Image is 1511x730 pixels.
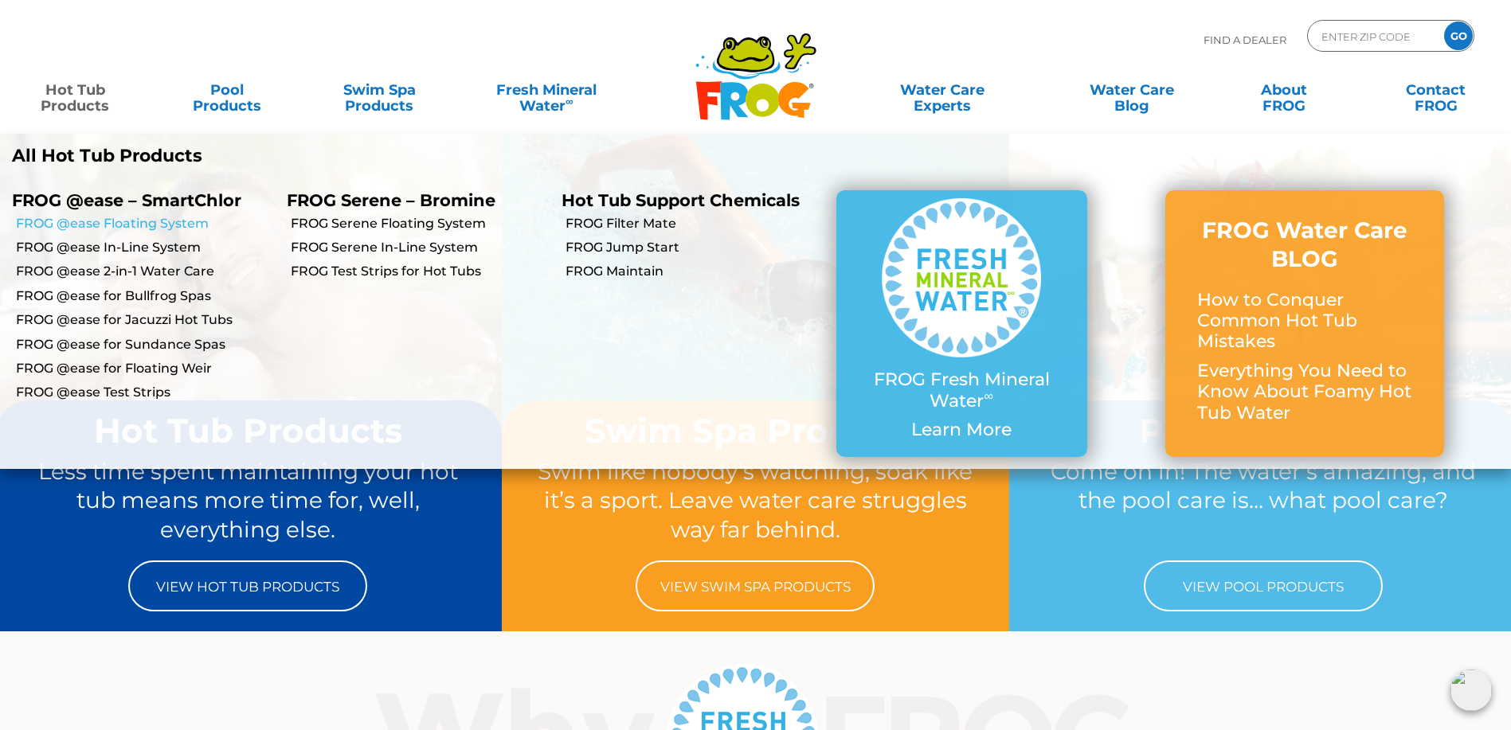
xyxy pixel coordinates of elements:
img: openIcon [1450,669,1492,711]
a: FROG Water Care BLOG How to Conquer Common Hot Tub Mistakes Everything You Need to Know About Foa... [1197,216,1412,431]
a: View Hot Tub Products [128,560,367,611]
a: FROG Serene In-Line System [291,239,550,256]
p: Find A Dealer [1204,20,1286,60]
a: FROG @ease Floating System [16,215,275,232]
a: FROG Fresh Mineral Water∞ Learn More [868,198,1055,448]
p: Come on in! The water’s amazing, and the pool care is… what pool care? [1039,457,1486,545]
a: FROG @ease for Bullfrog Spas [16,287,275,305]
p: Learn More [868,420,1055,440]
a: FROG Serene Floating System [291,215,550,232]
p: Swim like nobody’s watching, soak like it’s a sport. Leave water care struggles way far behind. [532,457,979,545]
a: View Swim Spa Products [636,560,875,611]
a: FROG Filter Mate [566,215,824,232]
a: FROG Jump Start [566,239,824,256]
p: How to Conquer Common Hot Tub Mistakes [1197,290,1412,353]
a: FROG Maintain [566,263,824,280]
a: FROG Test Strips for Hot Tubs [291,263,550,280]
a: FROG @ease for Sundance Spas [16,336,275,353]
a: Water CareBlog [1072,74,1191,106]
p: Less time spent maintaining your hot tub means more time for, well, everything else. [25,457,472,545]
a: FROG @ease for Jacuzzi Hot Tubs [16,311,275,329]
sup: ∞ [566,95,573,107]
a: AboutFROG [1224,74,1343,106]
a: Hot TubProducts [16,74,135,106]
a: Swim SpaProducts [320,74,439,106]
p: FROG Fresh Mineral Water [868,369,1055,412]
a: Water CareExperts [847,74,1039,106]
input: GO [1444,21,1473,50]
a: All Hot Tub Products [12,146,744,166]
p: Hot Tub Support Chemicals [562,190,812,210]
a: FROG @ease for Floating Weir [16,360,275,377]
p: FROG Serene – Bromine [287,190,538,210]
a: PoolProducts [168,74,287,106]
sup: ∞ [984,388,993,404]
a: FROG @ease In-Line System [16,239,275,256]
a: FROG @ease 2-in-1 Water Care [16,263,275,280]
a: Fresh MineralWater∞ [472,74,620,106]
p: FROG @ease – SmartChlor [12,190,263,210]
a: View Pool Products [1144,560,1383,611]
input: Zip Code Form [1320,25,1427,48]
h3: FROG Water Care BLOG [1197,216,1412,274]
a: ContactFROG [1376,74,1495,106]
p: Everything You Need to Know About Foamy Hot Tub Water [1197,361,1412,424]
a: FROG @ease Test Strips [16,384,275,401]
